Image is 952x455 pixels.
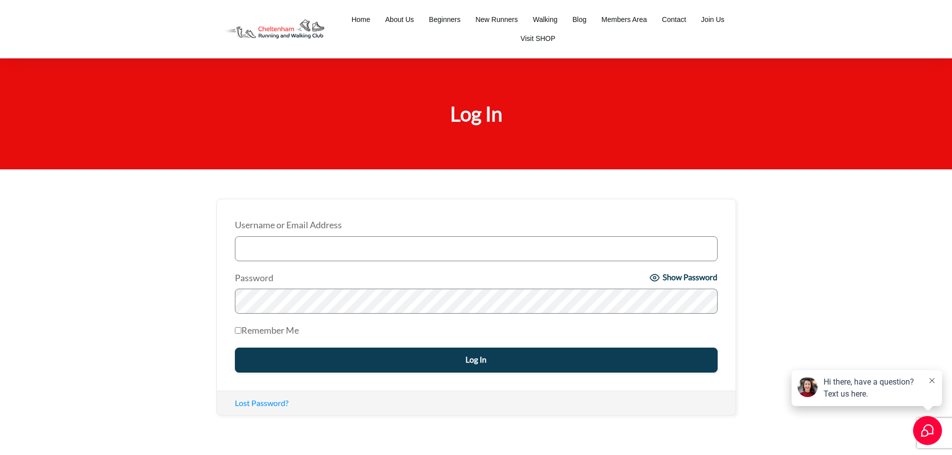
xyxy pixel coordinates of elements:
[573,12,587,26] a: Blog
[701,12,725,26] a: Join Us
[429,12,460,26] a: Beginners
[533,12,557,26] a: Walking
[385,12,414,26] a: About Us
[235,327,241,334] input: Remember Me
[662,12,686,26] a: Contact
[351,12,370,26] a: Home
[235,323,299,339] label: Remember Me
[602,12,647,26] a: Members Area
[235,348,718,373] input: Log In
[475,12,518,26] a: New Runners
[235,217,718,233] label: Username or Email Address
[235,270,647,286] label: Password
[216,12,333,46] img: Decathlon
[450,102,502,126] span: Log In
[650,273,718,283] button: Show Password
[521,31,556,45] a: Visit SHOP
[235,398,288,408] a: Lost Password?
[663,274,718,282] span: Show Password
